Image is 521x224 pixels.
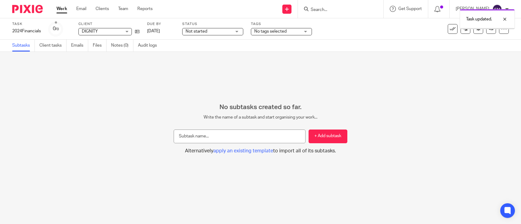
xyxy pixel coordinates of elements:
a: Audit logs [138,40,161,52]
img: svg%3E [492,4,502,14]
span: [DATE] [147,29,160,33]
img: Pixie [12,5,43,13]
span: DIGNITY [82,29,98,34]
label: Tags [251,22,312,27]
a: Client tasks [39,40,67,52]
a: Notes (0) [111,40,133,52]
button: Alternativelyapply an existing templateto import all of its subtasks. [174,148,347,154]
label: Due by [147,22,175,27]
a: Reports [137,6,153,12]
p: Task updated. [466,16,492,22]
a: Files [93,40,107,52]
a: Subtasks [12,40,35,52]
small: /0 [56,27,59,31]
input: Subtask name... [174,130,306,143]
a: Work [56,6,67,12]
span: apply an existing template [213,148,273,153]
h2: No subtasks created so far. [174,103,347,111]
a: Clients [96,6,109,12]
p: Write the name of a subtask and start organising your work... [174,114,347,120]
label: Client [78,22,139,27]
a: Emails [71,40,88,52]
label: Task [12,22,41,27]
div: 2024Financials [12,28,41,34]
a: Email [76,6,86,12]
label: Status [182,22,243,27]
a: Team [118,6,128,12]
span: Not started [186,29,207,34]
div: 0 [53,25,59,32]
button: + Add subtask [309,130,347,143]
span: No tags selected [254,29,287,34]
